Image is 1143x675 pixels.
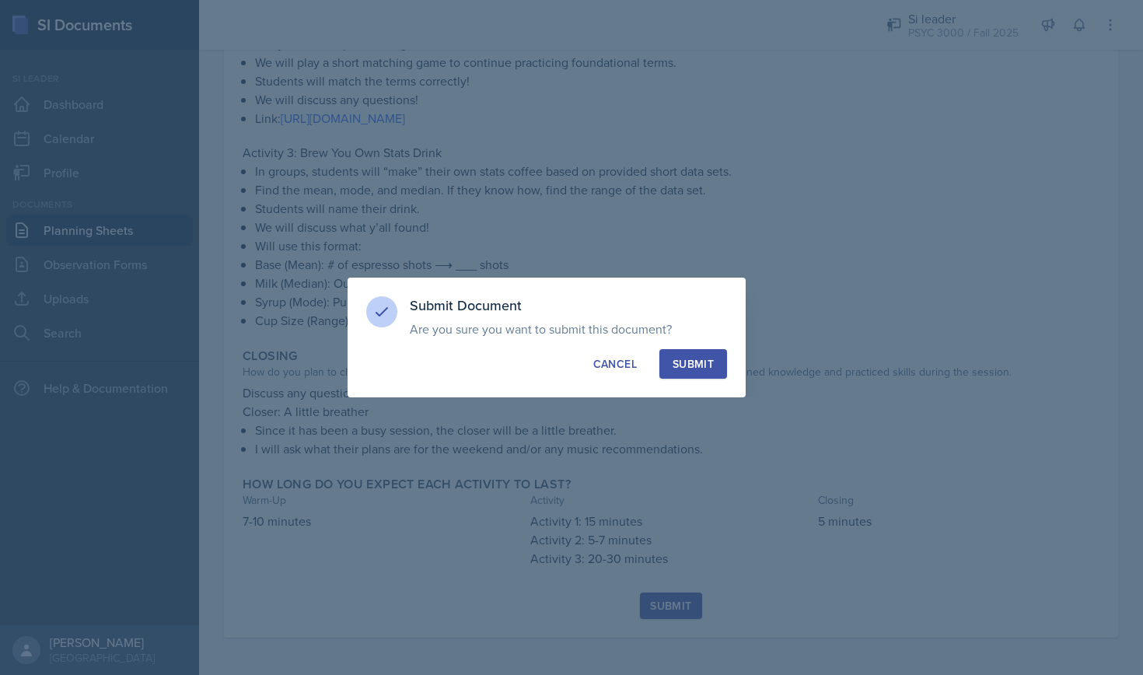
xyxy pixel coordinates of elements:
[580,349,650,379] button: Cancel
[673,356,714,372] div: Submit
[410,321,727,337] p: Are you sure you want to submit this document?
[593,356,637,372] div: Cancel
[659,349,727,379] button: Submit
[410,296,727,315] h3: Submit Document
